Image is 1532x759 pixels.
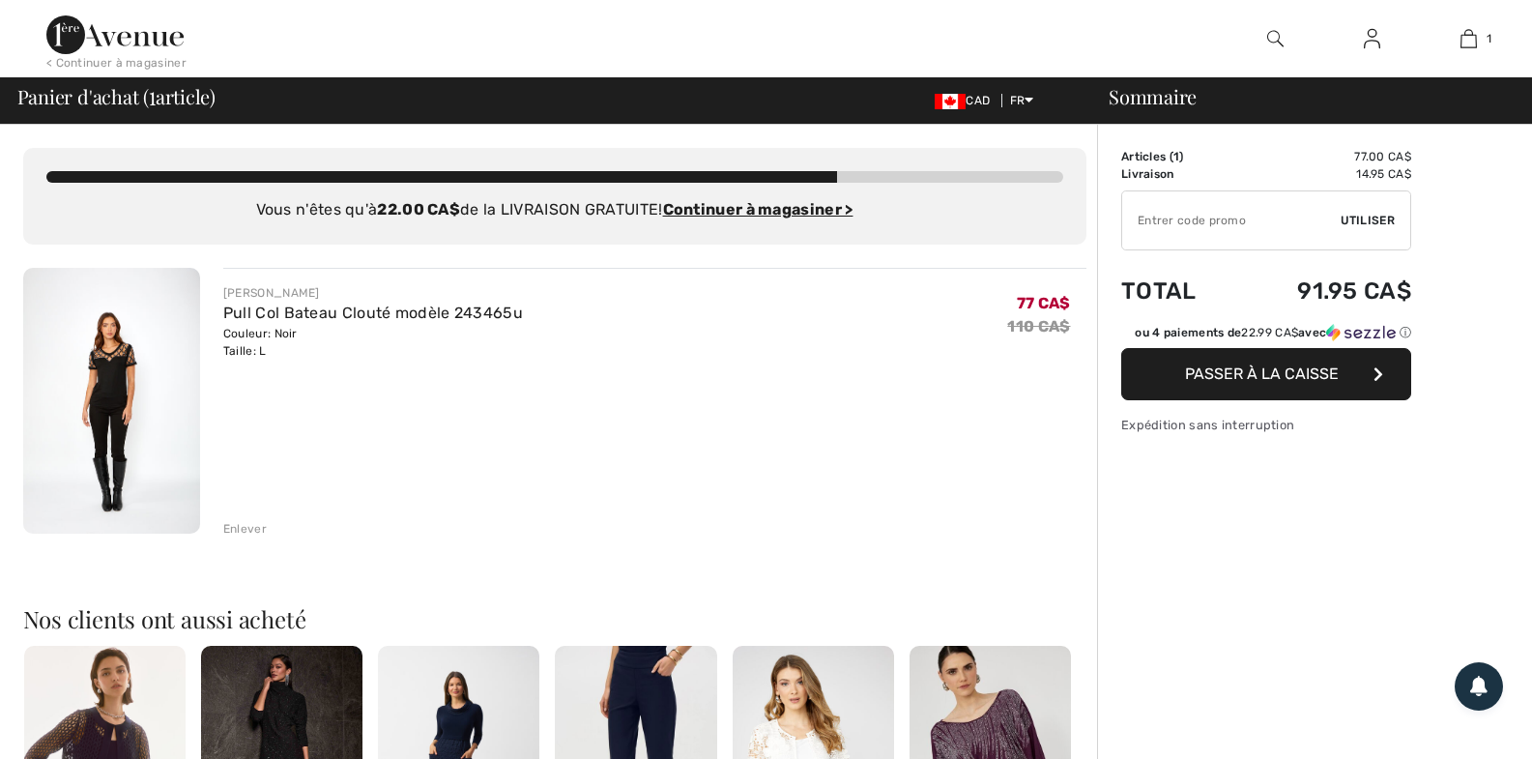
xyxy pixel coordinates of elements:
img: Mes infos [1364,27,1380,50]
img: Sezzle [1326,324,1396,341]
span: FR [1010,94,1034,107]
img: 1ère Avenue [46,15,184,54]
td: Livraison [1121,165,1236,183]
a: Se connecter [1348,27,1396,51]
div: Sommaire [1085,87,1520,106]
img: Canadian Dollar [935,94,966,109]
span: 1 [149,82,156,107]
div: ou 4 paiements de22.99 CA$avecSezzle Cliquez pour en savoir plus sur Sezzle [1121,324,1411,348]
div: Expédition sans interruption [1121,416,1411,434]
h2: Nos clients ont aussi acheté [23,607,1086,630]
span: 1 [1173,150,1179,163]
td: Articles ( ) [1121,148,1236,165]
td: 91.95 CA$ [1236,258,1411,324]
td: 14.95 CA$ [1236,165,1411,183]
button: Passer à la caisse [1121,348,1411,400]
td: 77.00 CA$ [1236,148,1411,165]
span: 77 CA$ [1017,294,1071,312]
div: Couleur: Noir Taille: L [223,325,523,360]
s: 110 CA$ [1007,317,1070,336]
img: Pull Col Bateau Clouté modèle 243465u [23,268,200,534]
input: Code promo [1122,191,1341,249]
img: Mon panier [1460,27,1477,50]
span: Utiliser [1341,212,1395,229]
img: recherche [1267,27,1284,50]
strong: 22.00 CA$ [377,200,460,219]
a: Continuer à magasiner > [663,200,853,219]
div: ou 4 paiements de avec [1135,324,1411,341]
span: Panier d'achat ( article) [17,87,217,106]
div: [PERSON_NAME] [223,284,523,302]
td: Total [1121,258,1236,324]
div: Vous n'êtes qu'à de la LIVRAISON GRATUITE! [46,198,1063,221]
a: 1 [1421,27,1516,50]
div: Enlever [223,520,267,538]
a: Pull Col Bateau Clouté modèle 243465u [223,304,523,322]
span: 22.99 CA$ [1241,326,1298,339]
span: 1 [1487,30,1491,47]
span: CAD [935,94,997,107]
div: < Continuer à magasiner [46,54,187,72]
span: Passer à la caisse [1185,365,1339,383]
